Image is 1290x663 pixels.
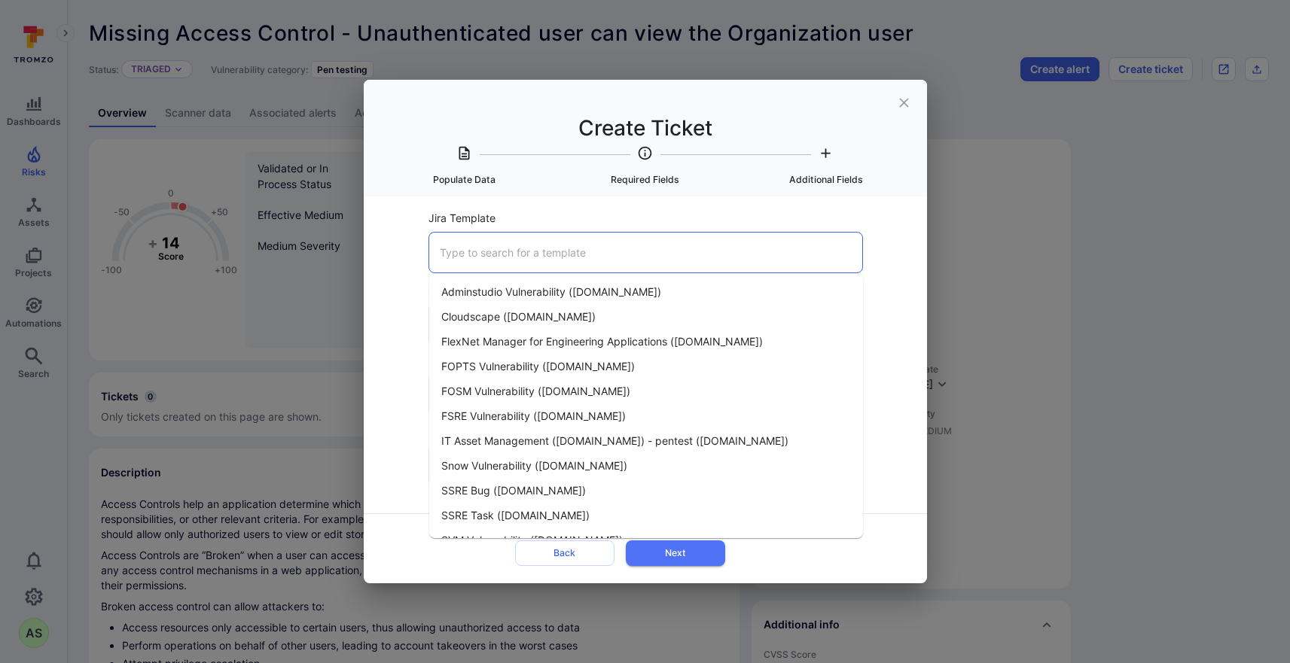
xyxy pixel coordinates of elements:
span: Required Fields [561,173,730,187]
span: SSRE Task ([DOMAIN_NAME]) [441,507,590,523]
h2: Create Ticket [364,80,927,196]
span: FSRE Vulnerability ([DOMAIN_NAME]) [441,408,626,424]
span: SSRE Bug ([DOMAIN_NAME]) [441,482,586,498]
span: Adminstudio Vulnerability ([DOMAIN_NAME]) [441,284,661,300]
button: Back [515,540,615,565]
span: SVM Vulnerability ([DOMAIN_NAME]) [441,532,623,548]
span: FOPTS Vulnerability ([DOMAIN_NAME]) [441,358,635,374]
span: FOSM Vulnerability ([DOMAIN_NAME]) [441,383,630,399]
label: Service * [428,281,864,297]
button: Next [626,540,725,565]
span: Populate Data [380,173,549,187]
input: Type to search for a template [436,239,856,266]
div: ticket field [427,279,864,350]
div: ticket field [427,421,864,492]
div: ticket field [427,351,864,421]
label: Issue Type * [428,423,864,439]
button: close [887,86,921,120]
span: IT Asset Management ([DOMAIN_NAME]) - pentest ([DOMAIN_NAME]) [441,433,788,449]
div: ticket field [427,208,864,279]
span: FlexNet Manager for Engineering Applications ([DOMAIN_NAME]) [441,333,763,349]
span: Cloudscape ([DOMAIN_NAME]) [441,309,596,324]
span: Additional Fields [742,173,910,187]
label: Project * [428,352,864,368]
span: Snow Vulnerability ([DOMAIN_NAME]) [441,458,627,473]
label: Jira Template [428,210,864,226]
